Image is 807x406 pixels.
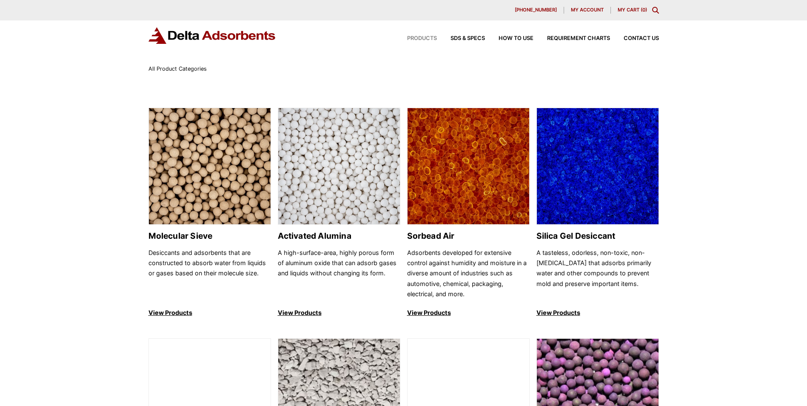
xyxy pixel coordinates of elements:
a: [PHONE_NUMBER] [508,7,564,14]
p: View Products [148,308,271,318]
h2: Sorbead Air [407,231,530,241]
span: Requirement Charts [547,36,610,41]
a: Silica Gel Desiccant Silica Gel Desiccant A tasteless, odorless, non-toxic, non-[MEDICAL_DATA] th... [536,108,659,318]
p: Adsorbents developed for extensive control against humidity and moisture in a diverse amount of i... [407,248,530,300]
a: My Cart (0) [618,7,647,13]
a: Activated Alumina Activated Alumina A high-surface-area, highly porous form of aluminum oxide tha... [278,108,400,318]
a: My account [564,7,611,14]
img: Sorbead Air [408,108,529,225]
h2: Activated Alumina [278,231,400,241]
span: How to Use [499,36,533,41]
a: Products [394,36,437,41]
p: Desiccants and adsorbents that are constructed to absorb water from liquids or gases based on the... [148,248,271,300]
p: A tasteless, odorless, non-toxic, non-[MEDICAL_DATA] that adsorbs primarily water and other compo... [536,248,659,300]
span: My account [571,8,604,12]
img: Silica Gel Desiccant [537,108,659,225]
span: All Product Categories [148,66,207,72]
p: View Products [407,308,530,318]
span: 0 [642,7,645,13]
h2: Silica Gel Desiccant [536,231,659,241]
a: Contact Us [610,36,659,41]
img: Activated Alumina [278,108,400,225]
a: Requirement Charts [533,36,610,41]
p: A high-surface-area, highly porous form of aluminum oxide that can adsorb gases and liquids witho... [278,248,400,300]
img: Molecular Sieve [149,108,271,225]
p: View Products [278,308,400,318]
a: Sorbead Air Sorbead Air Adsorbents developed for extensive control against humidity and moisture ... [407,108,530,318]
p: View Products [536,308,659,318]
span: [PHONE_NUMBER] [515,8,557,12]
a: SDS & SPECS [437,36,485,41]
h2: Molecular Sieve [148,231,271,241]
a: How to Use [485,36,533,41]
div: Toggle Modal Content [652,7,659,14]
img: Delta Adsorbents [148,27,276,44]
a: Molecular Sieve Molecular Sieve Desiccants and adsorbents that are constructed to absorb water fr... [148,108,271,318]
span: Contact Us [624,36,659,41]
span: SDS & SPECS [451,36,485,41]
span: Products [407,36,437,41]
